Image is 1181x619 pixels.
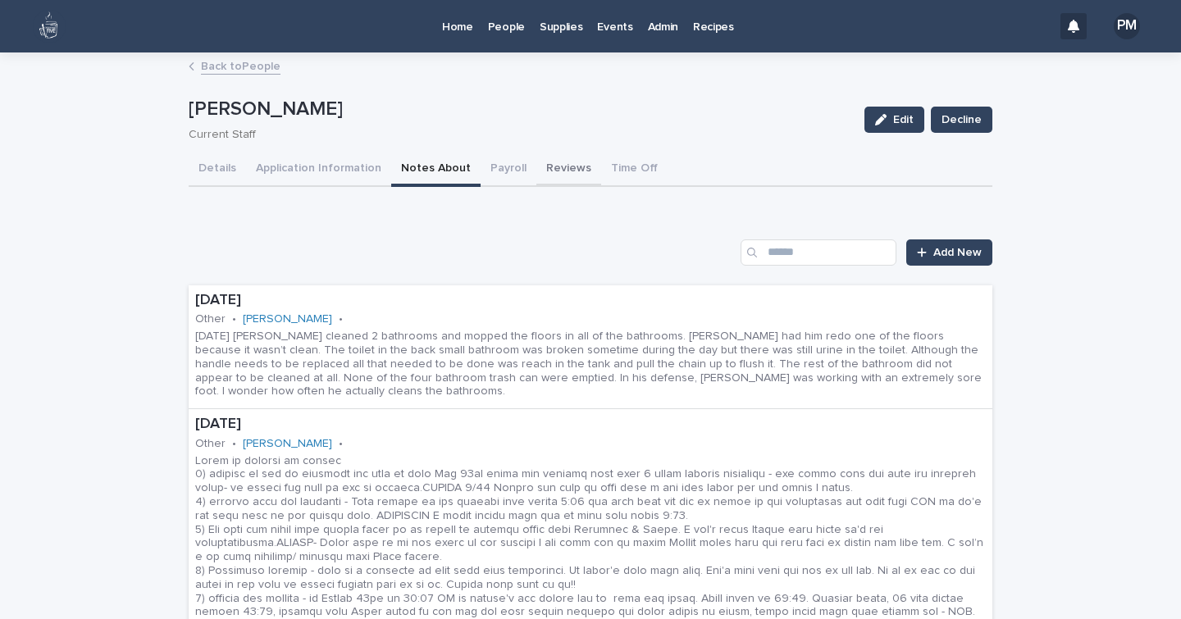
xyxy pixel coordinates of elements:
[893,114,914,125] span: Edit
[201,56,280,75] a: Back toPeople
[243,437,332,451] a: [PERSON_NAME]
[243,312,332,326] a: [PERSON_NAME]
[195,312,226,326] p: Other
[481,152,536,187] button: Payroll
[195,292,986,310] p: [DATE]
[391,152,481,187] button: Notes About
[246,152,391,187] button: Application Information
[741,239,896,266] input: Search
[933,247,982,258] span: Add New
[189,98,851,121] p: [PERSON_NAME]
[232,437,236,451] p: •
[906,239,992,266] a: Add New
[339,437,343,451] p: •
[195,330,986,398] p: [DATE] [PERSON_NAME] cleaned 2 bathrooms and mopped the floors in all of the bathrooms. [PERSON_N...
[232,312,236,326] p: •
[195,416,986,434] p: [DATE]
[339,312,343,326] p: •
[189,285,992,409] a: [DATE]Other•[PERSON_NAME] •[DATE] [PERSON_NAME] cleaned 2 bathrooms and mopped the floors in all ...
[33,10,66,43] img: 80hjoBaRqlyywVK24fQd
[1114,13,1140,39] div: PM
[942,112,982,128] span: Decline
[864,107,924,133] button: Edit
[195,437,226,451] p: Other
[189,128,845,142] p: Current Staff
[189,152,246,187] button: Details
[601,152,668,187] button: Time Off
[536,152,601,187] button: Reviews
[931,107,992,133] button: Decline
